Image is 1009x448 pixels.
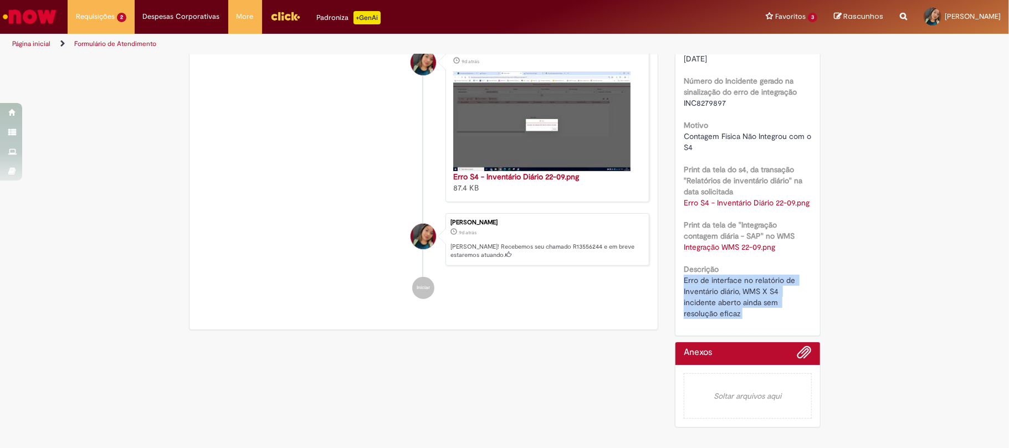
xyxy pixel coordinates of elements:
[834,12,883,22] a: Rascunhos
[684,373,812,419] em: Soltar arquivos aqui
[684,131,813,152] span: Contagem Física Não Integrou com o S4
[808,13,817,22] span: 3
[411,50,436,75] div: Laura Silveira Dutra
[684,54,707,64] span: [DATE]
[74,39,156,48] a: Formulário de Atendimento
[198,213,650,266] li: Laura Silveira Dutra
[1,6,58,28] img: ServiceNow
[684,198,810,208] a: Download de Erro S4 - Inventário Diário 22-09.png
[462,58,479,65] time: 22/09/2025 16:25:08
[117,13,126,22] span: 2
[411,224,436,249] div: Laura Silveira Dutra
[459,229,477,236] span: 9d atrás
[684,98,726,108] span: INC8279897
[143,11,220,22] span: Despesas Corporativas
[684,242,775,252] a: Download de Integração WMS 22-09.png
[462,58,479,65] span: 9d atrás
[453,171,638,193] div: 87.4 KB
[684,220,795,241] b: Print da tela de "Integração contagem diária - SAP" no WMS
[317,11,381,24] div: Padroniza
[797,345,812,365] button: Adicionar anexos
[76,11,115,22] span: Requisições
[237,11,254,22] span: More
[843,11,883,22] span: Rascunhos
[12,39,50,48] a: Página inicial
[945,12,1001,21] span: [PERSON_NAME]
[684,264,719,274] b: Descrição
[684,120,708,130] b: Motivo
[684,275,797,318] span: Erro de interface no relatório de Inventário diário, WMS X S4 incidente aberto ainda sem resoluçã...
[453,172,579,182] a: Erro S4 - Inventário Diário 22-09.png
[684,164,802,197] b: Print da tela do s4, da transação "Relatórios de inventário diário" na data solicitada
[270,8,300,24] img: click_logo_yellow_360x200.png
[684,76,797,97] b: Número do Incidente gerado na sinalização do erro de integração
[354,11,381,24] p: +GenAi
[8,34,664,54] ul: Trilhas de página
[450,243,643,260] p: [PERSON_NAME]! Recebemos seu chamado R13556244 e em breve estaremos atuando.
[684,348,712,358] h2: Anexos
[775,11,806,22] span: Favoritos
[450,219,643,226] div: [PERSON_NAME]
[459,229,477,236] time: 22/09/2025 16:25:48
